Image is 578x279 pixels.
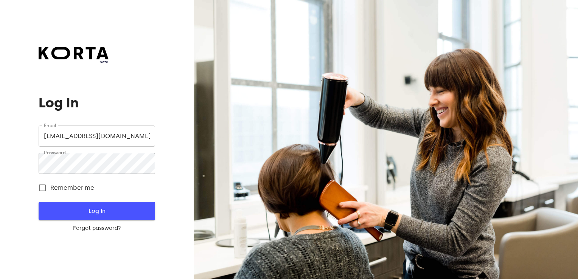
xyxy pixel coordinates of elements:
img: Korta [39,47,109,59]
a: Forgot password? [39,225,155,232]
span: Log In [51,206,143,216]
span: beta [39,59,109,65]
a: beta [39,47,109,65]
span: Remember me [50,183,94,192]
h1: Log In [39,95,155,110]
button: Log In [39,202,155,220]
